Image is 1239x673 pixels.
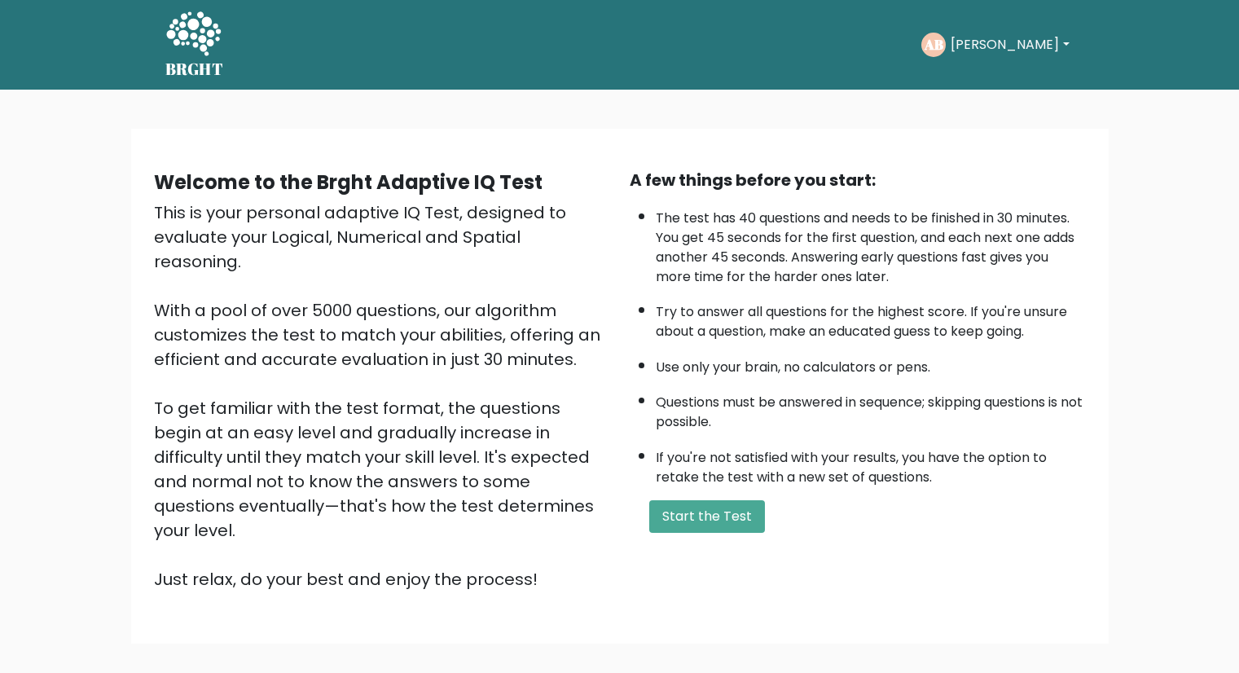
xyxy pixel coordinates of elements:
div: This is your personal adaptive IQ Test, designed to evaluate your Logical, Numerical and Spatial ... [154,200,610,592]
div: A few things before you start: [630,168,1086,192]
button: Start the Test [649,500,765,533]
text: AB [924,35,943,54]
h5: BRGHT [165,59,224,79]
a: BRGHT [165,7,224,83]
li: The test has 40 questions and needs to be finished in 30 minutes. You get 45 seconds for the firs... [656,200,1086,287]
li: Try to answer all questions for the highest score. If you're unsure about a question, make an edu... [656,294,1086,341]
li: If you're not satisfied with your results, you have the option to retake the test with a new set ... [656,440,1086,487]
button: [PERSON_NAME] [946,34,1074,55]
li: Use only your brain, no calculators or pens. [656,350,1086,377]
b: Welcome to the Brght Adaptive IQ Test [154,169,543,196]
li: Questions must be answered in sequence; skipping questions is not possible. [656,385,1086,432]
